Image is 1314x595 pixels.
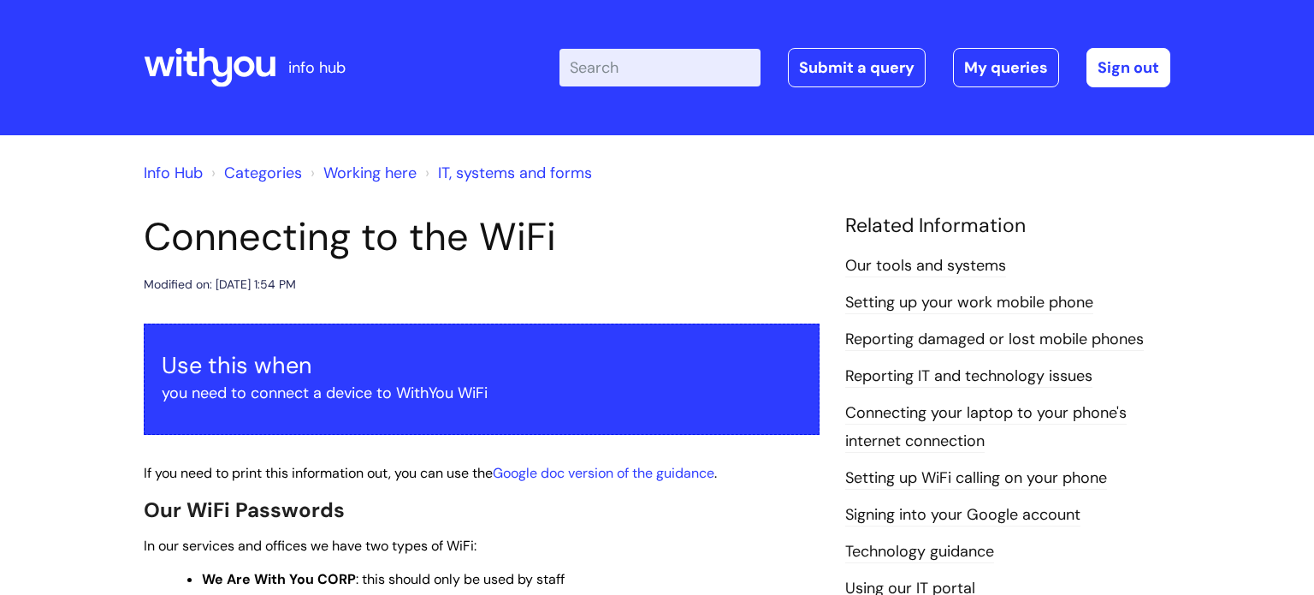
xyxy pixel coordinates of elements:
a: My queries [953,48,1059,87]
a: Info Hub [144,163,203,183]
a: Setting up WiFi calling on your phone [845,467,1107,490]
a: Reporting damaged or lost mobile phones [845,329,1144,351]
span: : this should only be used by staff [202,570,565,588]
a: Setting up your work mobile phone [845,292,1093,314]
span: In our services and offices we have two types of WiFi: [144,537,476,555]
li: Working here [306,159,417,187]
div: Modified on: [DATE] 1:54 PM [144,274,296,295]
p: you need to connect a device to WithYou WiFi [162,379,802,407]
a: Reporting IT and technology issues [845,366,1092,388]
a: Submit a query [788,48,926,87]
strong: We Are With You CORP [202,570,356,588]
a: IT, systems and forms [438,163,592,183]
a: Working here [323,163,417,183]
li: Solution home [207,159,302,187]
a: Connecting your laptop to your phone's internet connection [845,402,1127,452]
a: Google doc version of the guidance [493,464,714,482]
h1: Connecting to the WiFi [144,214,820,260]
h4: Related Information [845,214,1170,238]
a: Our tools and systems [845,255,1006,277]
span: Our WiFi Passwords [144,497,345,523]
div: | - [559,48,1170,87]
li: IT, systems and forms [421,159,592,187]
a: Categories [224,163,302,183]
a: Sign out [1086,48,1170,87]
input: Search [559,49,761,86]
a: Signing into your Google account [845,504,1080,527]
a: Technology guidance [845,541,994,563]
h3: Use this when [162,352,802,379]
span: If you need to print this information out, you can use the . [144,464,717,482]
p: info hub [288,54,346,81]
